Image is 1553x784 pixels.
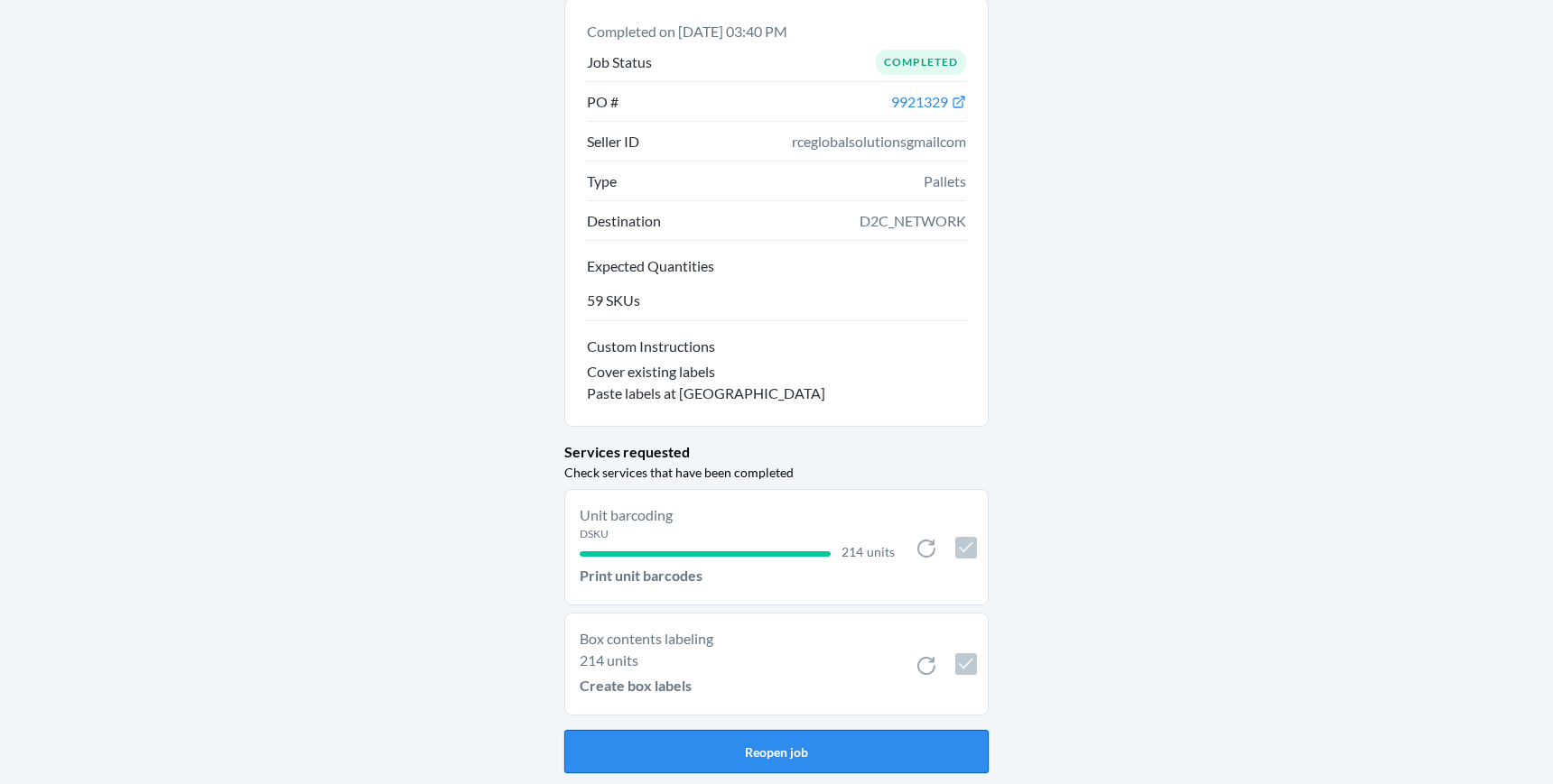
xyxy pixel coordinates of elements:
p: PO # [587,91,618,113]
p: Unit barcoding [580,504,895,526]
p: Type [587,171,617,192]
button: Reopen job [564,730,989,773]
p: Custom Instructions [587,336,966,357]
span: rceglobalsolutionsgmailcom [792,131,966,152]
button: Expected Quantities [587,255,966,281]
p: DSKU [580,526,609,542]
p: Cover existing labels [587,361,715,383]
span: 9921329 [891,93,948,110]
p: Job Status [587,51,652,73]
p: Services requested [564,441,690,463]
p: 214 units [580,650,638,671]
button: Print unit barcodes [580,561,702,590]
p: Create box labels [580,675,692,696]
p: Box contents labeling [580,628,895,650]
span: units [867,544,895,559]
p: Seller ID [587,131,639,152]
p: Paste labels at [GEOGRAPHIC_DATA] [587,383,825,404]
p: Destination [587,210,661,232]
p: Expected Quantities [587,255,966,277]
span: 214 [842,544,863,559]
button: Custom Instructions [587,336,966,361]
a: 9921329 [891,95,966,110]
p: Print unit barcodes [580,565,702,586]
button: Create box labels [580,671,692,700]
p: Completed on [DATE] 03:40 PM [587,21,966,42]
span: D2C_NETWORK [860,210,966,232]
p: 59 SKUs [587,290,640,311]
span: Pallets [924,171,966,192]
div: Completed [876,50,966,75]
p: Check services that have been completed [564,463,794,482]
